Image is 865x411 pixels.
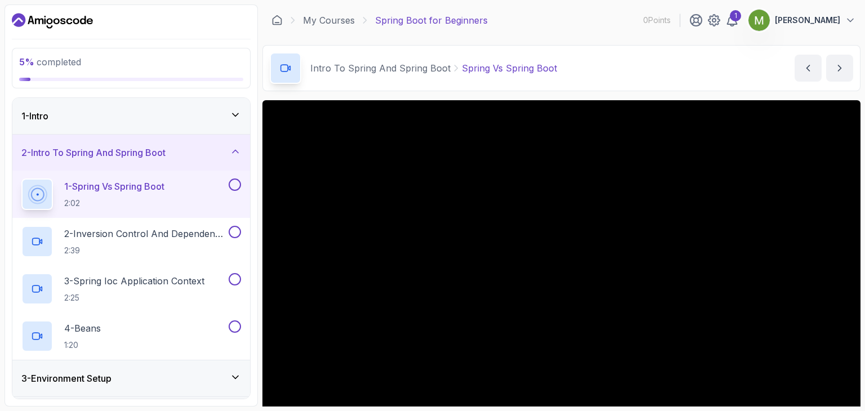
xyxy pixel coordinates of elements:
button: 1-Intro [12,98,250,134]
button: next content [826,55,853,82]
a: My Courses [303,14,355,27]
p: Intro To Spring And Spring Boot [310,61,451,75]
button: 3-Environment Setup [12,360,250,396]
p: Spring Vs Spring Boot [462,61,557,75]
h3: 2 - Intro To Spring And Spring Boot [21,146,166,159]
h3: 3 - Environment Setup [21,372,112,385]
p: Spring Boot for Beginners [375,14,488,27]
p: 2:39 [64,245,226,256]
button: user profile image[PERSON_NAME] [748,9,856,32]
span: 5 % [19,56,34,68]
img: user profile image [748,10,770,31]
button: previous content [795,55,822,82]
button: 1-Spring Vs Spring Boot2:02 [21,178,241,210]
h3: 1 - Intro [21,109,48,123]
p: 4 - Beans [64,321,101,335]
p: 2:02 [64,198,164,209]
p: 3 - Spring Ioc Application Context [64,274,204,288]
span: completed [19,56,81,68]
button: 3-Spring Ioc Application Context2:25 [21,273,241,305]
p: [PERSON_NAME] [775,15,840,26]
p: 0 Points [643,15,671,26]
p: 2:25 [64,292,204,303]
button: 2-Inversion Control And Dependency Injection2:39 [21,226,241,257]
p: 2 - Inversion Control And Dependency Injection [64,227,226,240]
a: Dashboard [12,12,93,30]
a: Dashboard [271,15,283,26]
div: 1 [730,10,741,21]
p: 1:20 [64,339,101,351]
p: 1 - Spring Vs Spring Boot [64,180,164,193]
a: 1 [725,14,739,27]
button: 4-Beans1:20 [21,320,241,352]
button: 2-Intro To Spring And Spring Boot [12,135,250,171]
